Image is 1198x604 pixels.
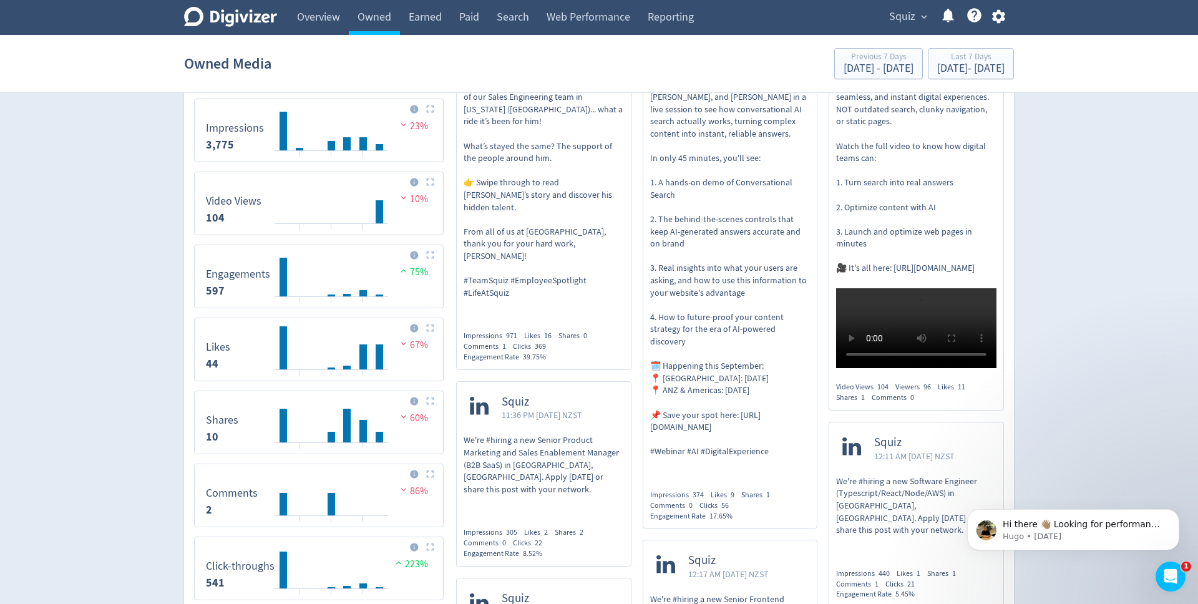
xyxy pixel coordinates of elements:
[324,520,339,529] text: 08/09
[184,44,271,84] h1: Owned Media
[555,527,590,538] div: Shares
[650,500,699,511] div: Comments
[200,104,438,157] svg: Impressions 3,775
[766,490,770,500] span: 1
[426,470,434,478] img: Placeholder
[206,356,218,371] strong: 44
[885,579,922,590] div: Clicks
[502,538,506,548] span: 0
[397,266,410,275] img: positive-performance.svg
[502,341,506,351] span: 1
[895,589,915,599] span: 5.45%
[918,11,930,22] span: expand_more
[523,352,546,362] span: 39.75%
[206,559,275,573] dt: Click-throughs
[426,251,434,259] img: Placeholder
[356,155,371,164] text: 10/09
[535,538,542,548] span: 22
[426,324,434,332] img: Placeholder
[693,490,704,500] span: 374
[948,483,1198,570] iframe: Intercom notifications message
[544,331,552,341] span: 16
[834,48,923,79] button: Previous 7 Days[DATE] - [DATE]
[861,392,865,402] span: 1
[397,339,410,348] img: negative-performance.svg
[544,527,548,537] span: 2
[397,193,410,202] img: negative-performance.svg
[356,301,371,310] text: 10/09
[292,447,307,456] text: 06/09
[356,447,371,456] text: 10/09
[952,568,956,578] span: 1
[206,121,264,135] dt: Impressions
[650,511,739,522] div: Engagement Rate
[397,339,428,351] span: 67%
[711,490,741,500] div: Likes
[324,447,339,456] text: 08/09
[464,527,524,538] div: Impressions
[206,210,225,225] strong: 104
[206,267,270,281] dt: Engagements
[917,568,920,578] span: 1
[292,155,307,164] text: 06/09
[206,340,230,354] dt: Likes
[426,178,434,186] img: Placeholder
[688,553,769,568] span: Squiz
[836,589,922,600] div: Engagement Rate
[324,374,339,383] text: 08/09
[721,500,729,510] span: 56
[392,558,405,567] img: positive-performance.svg
[397,193,428,205] span: 10%
[650,490,711,500] div: Impressions
[392,558,428,570] span: 223%
[397,485,428,497] span: 86%
[397,485,410,494] img: negative-performance.svg
[464,341,513,352] div: Comments
[844,52,913,63] div: Previous 7 Days
[524,527,555,538] div: Likes
[875,579,879,589] span: 1
[513,341,553,352] div: Clicks
[927,568,963,579] div: Shares
[464,6,624,299] p: Meet [PERSON_NAME]-gJ40NL0): Sales Engineer, world traveler, and 9-year Squiz legend. From joinin...
[535,341,546,351] span: 369
[292,374,307,383] text: 06/09
[206,283,225,298] strong: 597
[836,392,872,403] div: Shares
[206,486,258,500] dt: Comments
[895,382,938,392] div: Viewers
[206,194,261,208] dt: Video Views
[699,500,736,511] div: Clicks
[292,520,307,529] text: 06/09
[958,382,965,392] span: 11
[426,397,434,405] img: Placeholder
[524,331,558,341] div: Likes
[397,412,410,421] img: negative-performance.svg
[292,593,307,602] text: 06/09
[356,520,371,529] text: 10/09
[426,543,434,551] img: Placeholder
[324,301,339,310] text: 08/09
[397,412,428,424] span: 60%
[464,538,513,548] div: Comments
[397,120,410,129] img: negative-performance.svg
[200,323,438,376] svg: Likes 44
[200,542,438,595] svg: Click-throughs 541
[206,502,212,517] strong: 2
[513,538,549,548] div: Clicks
[206,429,218,444] strong: 10
[889,7,915,27] span: Squiz
[1181,562,1191,572] span: 1
[464,352,553,363] div: Engagement Rate
[836,579,885,590] div: Comments
[502,395,582,409] span: Squiz
[523,548,542,558] span: 8.52%
[464,331,524,341] div: Impressions
[580,527,583,537] span: 2
[356,374,371,383] text: 10/09
[200,469,438,522] svg: Comments 2
[502,409,582,421] span: 11:36 PM [DATE] NZST
[464,548,549,559] div: Engagement Rate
